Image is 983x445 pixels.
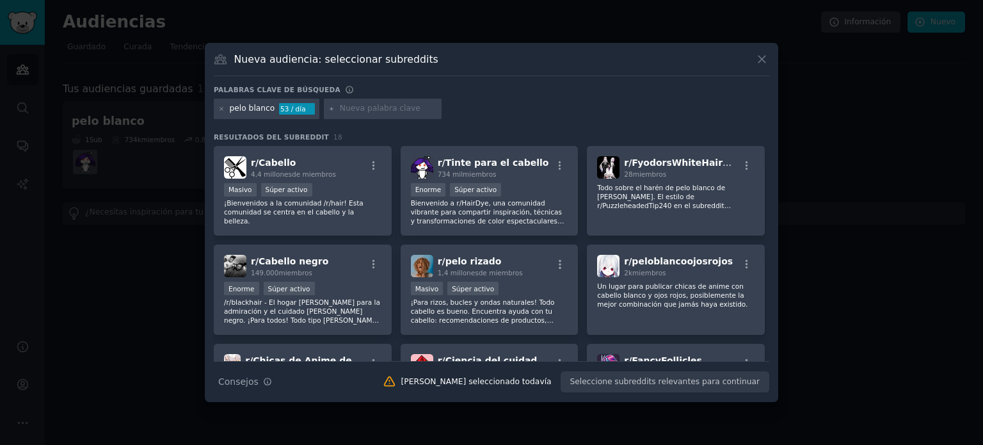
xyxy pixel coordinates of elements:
[633,170,666,178] font: miembros
[597,184,738,227] font: Todo sobre el harén de pelo blanco de [PERSON_NAME]. El estilo de r/PuzzleheadedTip240 en el subr...
[259,158,296,168] font: Cabello
[463,170,496,178] font: miembros
[438,256,445,266] font: r/
[251,269,278,277] font: 149.000
[624,269,632,277] font: 2k
[230,104,275,113] font: pelo blanco
[245,355,253,366] font: r/
[597,156,619,179] img: Harén de pelo blanco de Fyodor
[632,355,702,366] font: FancyFollicles
[597,282,747,308] font: Un lugar para publicar chicas de anime con cabello blanco y ojos rojos, posiblemente la mejor com...
[452,285,494,293] font: Súper activo
[224,298,381,351] font: /r/blackhair - El hogar [PERSON_NAME] para la admiración y el cuidado [PERSON_NAME] negro. ¡Para ...
[624,158,632,168] font: r/
[624,170,632,178] font: 28
[340,103,437,115] input: Nueva palabra clave
[266,186,308,193] font: Súper activo
[624,256,632,266] font: r/
[251,256,259,266] font: r/
[224,199,364,225] font: ¡Bienvenidos a la comunidad /r/hair! Esta comunidad se centra en el cabello y la belleza.
[268,285,310,293] font: Súper activo
[411,298,555,342] font: ¡Para rizos, bucles y ondas naturales! Todo cabello es bueno. Encuentra ayuda con tu cabello: rec...
[234,53,438,65] font: Nueva audiencia: seleccionar subreddits
[278,269,312,277] font: miembros
[280,105,306,113] font: 53 / día
[224,156,246,179] img: Cabello
[214,371,276,393] button: Consejos
[218,376,259,387] font: Consejos
[411,199,564,261] font: Bienvenido a r/HairDye, una comunidad vibrante para compartir inspiración, técnicas y transformac...
[292,170,336,178] font: de miembros
[228,285,255,293] font: Enorme
[259,256,328,266] font: Cabello negro
[228,186,252,193] font: Masivo
[214,133,329,141] font: Resultados del subreddit
[438,269,479,277] font: 1,4 millones
[438,170,463,178] font: 734 mil
[224,354,241,376] img: Chicas de anime de pelo blanco
[411,255,433,277] img: cabello rizado
[597,255,619,277] img: peloblancoojosrojos
[445,256,502,266] font: pelo rizado
[415,186,442,193] font: Enorme
[333,133,342,141] font: 18
[445,158,549,168] font: Tinte para el cabello
[401,377,551,386] font: [PERSON_NAME] seleccionado todavía
[632,269,666,277] font: miembros
[251,158,259,168] font: r/
[438,158,445,168] font: r/
[454,186,497,193] font: Súper activo
[253,355,438,366] font: Chicas de Anime de [PERSON_NAME]
[445,355,630,366] font: Ciencia del cuidado [PERSON_NAME]
[632,158,756,168] font: FyodorsWhiteHairHarem
[415,285,439,293] font: Masivo
[632,256,733,266] font: peloblancoojosrojos
[624,355,632,366] font: r/
[597,354,619,376] img: FancyFollicles
[479,269,523,277] font: de miembros
[411,156,433,179] img: Tinte para el cabello
[224,255,246,277] img: Cabello negro
[438,355,445,366] font: r/
[411,354,433,376] img: Ciencia del cuidado del cabello
[214,86,340,93] font: Palabras clave de búsqueda
[251,170,292,178] font: 4,4 millones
